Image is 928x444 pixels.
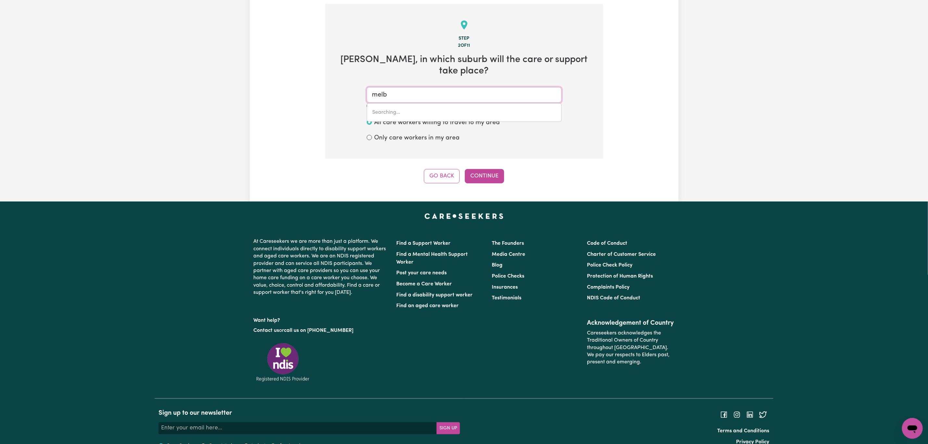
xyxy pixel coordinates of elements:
[746,412,754,417] a: Follow Careseekers on LinkedIn
[397,281,452,287] a: Become a Care Worker
[465,169,504,183] button: Continue
[587,295,640,301] a: NDIS Code of Conduct
[492,285,518,290] a: Insurances
[492,274,524,279] a: Police Checks
[254,328,279,333] a: Contact us
[902,418,923,439] iframe: Button to launch messaging window, conversation in progress
[336,35,593,42] div: Step
[437,422,460,434] button: Subscribe
[492,295,521,301] a: Testimonials
[397,241,451,246] a: Find a Support Worker
[367,103,562,122] div: menu-options
[254,342,312,383] img: Registered NDIS provider
[720,412,728,417] a: Follow Careseekers on Facebook
[397,293,473,298] a: Find a disability support worker
[367,87,562,103] input: Enter a suburb or postcode
[492,263,502,268] a: Blog
[587,285,629,290] a: Complaints Policy
[587,252,656,257] a: Charter of Customer Service
[159,409,460,417] h2: Sign up to our newsletter
[587,319,674,327] h2: Acknowledgement of Country
[492,252,525,257] a: Media Centre
[424,169,460,183] button: Go Back
[718,428,769,434] a: Terms and Conditions
[759,412,767,417] a: Follow Careseekers on Twitter
[375,134,460,143] label: Only care workers in my area
[587,241,627,246] a: Code of Conduct
[733,412,741,417] a: Follow Careseekers on Instagram
[587,263,632,268] a: Police Check Policy
[587,327,674,369] p: Careseekers acknowledges the Traditional Owners of Country throughout [GEOGRAPHIC_DATA]. We pay o...
[397,270,447,276] a: Post your care needs
[397,252,468,265] a: Find a Mental Health Support Worker
[492,241,524,246] a: The Founders
[254,235,389,299] p: At Careseekers we are more than just a platform. We connect individuals directly to disability su...
[254,314,389,324] p: Want help?
[397,303,459,308] a: Find an aged care worker
[336,42,593,49] div: 2 of 11
[284,328,354,333] a: call us on [PHONE_NUMBER]
[425,213,503,218] a: Careseekers home page
[254,324,389,337] p: or
[336,54,593,77] h2: [PERSON_NAME] , in which suburb will the care or support take place?
[159,422,437,434] input: Enter your email here...
[587,274,653,279] a: Protection of Human Rights
[375,118,500,128] label: All care workers willing to travel to my area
